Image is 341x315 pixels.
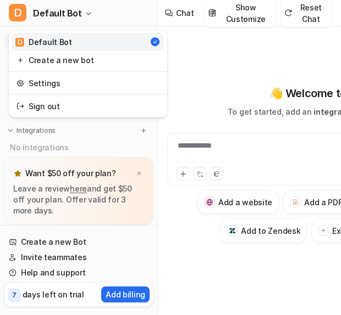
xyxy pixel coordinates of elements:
a: Sign out [12,97,164,115]
a: Create a new bot [12,51,164,69]
span: D [9,4,26,21]
a: Settings [12,74,164,92]
div: DDefault Bot [9,31,167,117]
div: Default Bot [15,36,72,48]
img: reset [16,77,24,89]
span: D [15,38,24,47]
span: Default Bot [33,5,82,21]
img: reset [16,54,24,66]
img: reset [16,100,24,112]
